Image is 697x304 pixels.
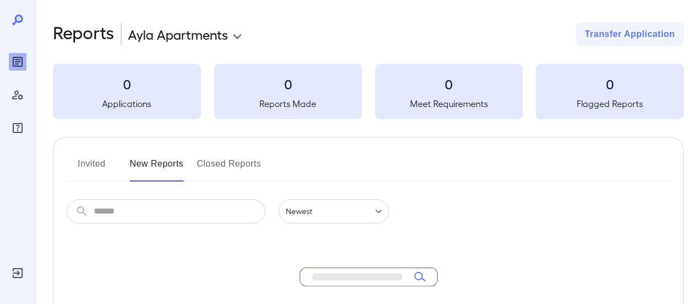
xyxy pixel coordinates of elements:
[53,75,201,93] h3: 0
[53,64,684,119] summary: 0Applications0Reports Made0Meet Requirements0Flagged Reports
[375,75,523,93] h3: 0
[53,22,114,46] h2: Reports
[214,97,362,110] h5: Reports Made
[279,199,389,223] div: Newest
[67,155,116,182] button: Invited
[130,155,184,182] button: New Reports
[9,119,26,137] div: FAQ
[197,155,262,182] button: Closed Reports
[375,97,523,110] h5: Meet Requirements
[536,75,684,93] h3: 0
[9,53,26,71] div: Reports
[536,97,684,110] h5: Flagged Reports
[9,264,26,282] div: Log Out
[214,75,362,93] h3: 0
[576,22,684,46] button: Transfer Application
[9,86,26,104] div: Manage Users
[128,25,228,43] p: Ayla Apartments
[53,97,201,110] h5: Applications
